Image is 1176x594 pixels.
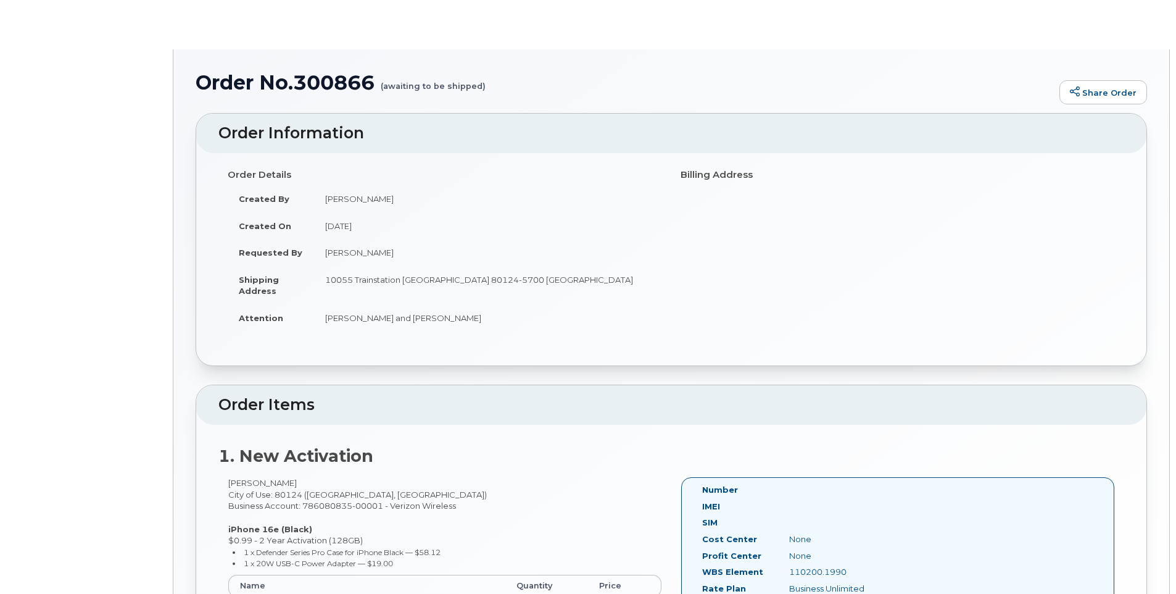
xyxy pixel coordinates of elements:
[196,72,1053,93] h1: Order No.300866
[702,550,761,562] label: Profit Center
[228,170,662,180] h4: Order Details
[314,212,662,240] td: [DATE]
[218,396,1124,414] h2: Order Items
[702,501,720,512] label: IMEI
[239,194,289,204] strong: Created By
[239,221,291,231] strong: Created On
[702,517,718,529] label: SIM
[314,304,662,332] td: [PERSON_NAME] and [PERSON_NAME]
[228,524,312,534] strong: iPhone 16e (Black)
[244,548,441,557] small: 1 x Defender Series Pro Case for iPhone Black — $58.12
[239,248,302,257] strong: Requested By
[314,266,662,304] td: 10055 Trainstation [GEOGRAPHIC_DATA] 80124-5700 [GEOGRAPHIC_DATA]
[239,275,279,296] strong: Shipping Address
[218,125,1124,142] h2: Order Information
[239,313,283,323] strong: Attention
[702,566,763,578] label: WBS Element
[702,484,738,496] label: Number
[381,72,486,91] small: (awaiting to be shipped)
[702,533,757,545] label: Cost Center
[1059,80,1147,105] a: Share Order
[314,239,662,266] td: [PERSON_NAME]
[681,170,1115,180] h4: Billing Address
[314,185,662,212] td: [PERSON_NAME]
[780,566,902,578] div: 110200.1990
[780,550,902,562] div: None
[780,533,902,545] div: None
[218,446,373,466] strong: 1. New Activation
[244,559,393,568] small: 1 x 20W USB-C Power Adapter — $19.00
